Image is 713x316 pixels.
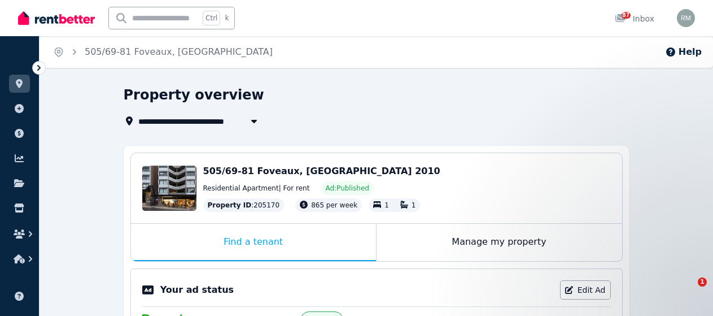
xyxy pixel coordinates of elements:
div: Manage my property [377,224,622,261]
button: Help [665,45,702,59]
span: Residential Apartment | For rent [203,184,310,193]
span: 1 [698,278,707,287]
nav: Breadcrumb [40,36,286,68]
h1: Property overview [124,86,264,104]
span: 865 per week [311,201,357,209]
img: Robert Muir [677,9,695,27]
div: Inbox [615,13,654,24]
div: Find a tenant [131,224,376,261]
iframe: Intercom live chat [675,278,702,305]
span: 1 [384,201,389,209]
img: RentBetter [18,10,95,27]
span: 505/69-81 Foveaux, [GEOGRAPHIC_DATA] 2010 [203,166,440,176]
span: Ad: Published [325,184,369,193]
span: 1 [412,201,416,209]
p: Your ad status [160,283,234,297]
span: k [225,14,229,23]
span: 87 [622,12,631,19]
div: : 205170 [203,198,285,212]
span: Ctrl [203,11,220,25]
a: Edit Ad [560,280,611,300]
span: Property ID [208,201,252,210]
a: 505/69-81 Foveaux, [GEOGRAPHIC_DATA] [85,46,273,57]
